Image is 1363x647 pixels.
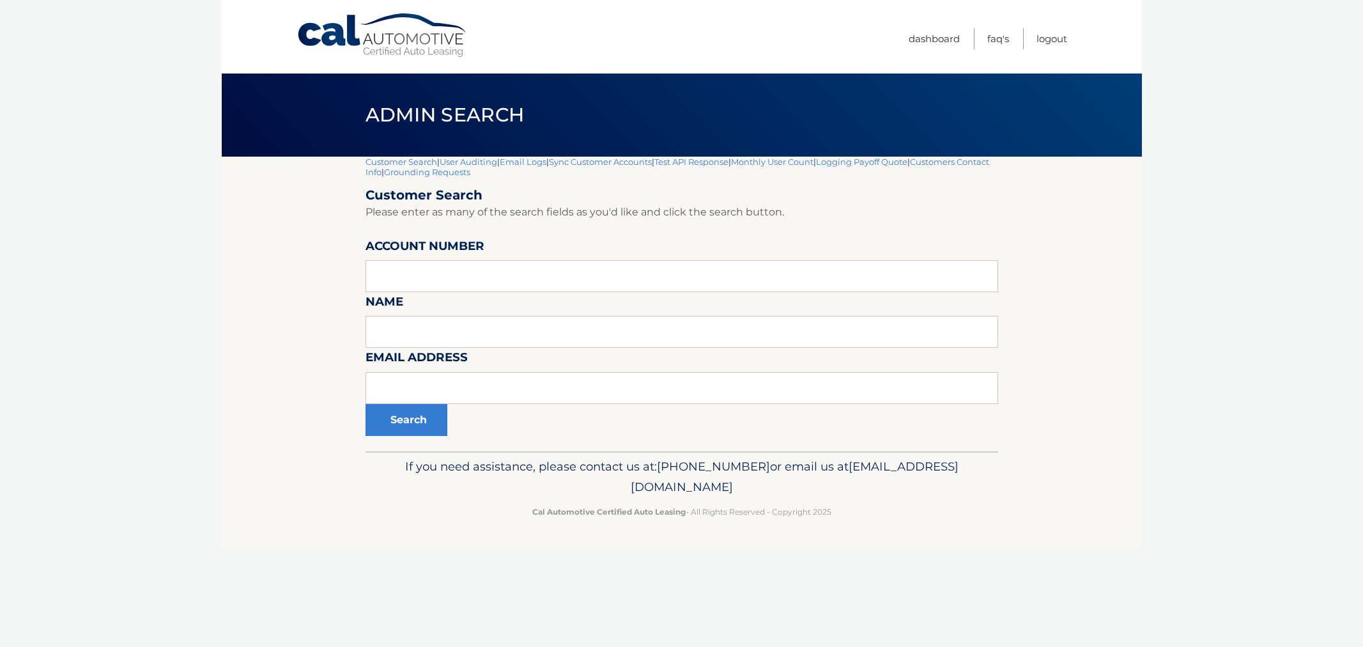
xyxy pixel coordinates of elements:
a: Cal Automotive [296,13,469,58]
a: Monthly User Count [731,157,813,167]
span: [PHONE_NUMBER] [657,459,770,474]
p: - All Rights Reserved - Copyright 2025 [374,505,990,518]
a: Customer Search [366,157,437,167]
div: | | | | | | | | [366,157,998,451]
a: Grounding Requests [384,167,470,177]
label: Name [366,292,403,316]
a: Dashboard [909,28,960,49]
a: Sync Customer Accounts [549,157,652,167]
p: Please enter as many of the search fields as you'd like and click the search button. [366,203,998,221]
label: Account Number [366,237,484,260]
a: Test API Response [654,157,728,167]
span: Admin Search [366,103,525,127]
a: Customers Contact Info [366,157,989,177]
p: If you need assistance, please contact us at: or email us at [374,456,990,497]
a: Logout [1036,28,1067,49]
h2: Customer Search [366,187,998,203]
button: Search [366,404,447,436]
a: User Auditing [440,157,497,167]
strong: Cal Automotive Certified Auto Leasing [532,507,686,517]
a: Email Logs [500,157,546,167]
a: FAQ's [987,28,1009,49]
a: Logging Payoff Quote [816,157,907,167]
label: Email Address [366,348,468,371]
